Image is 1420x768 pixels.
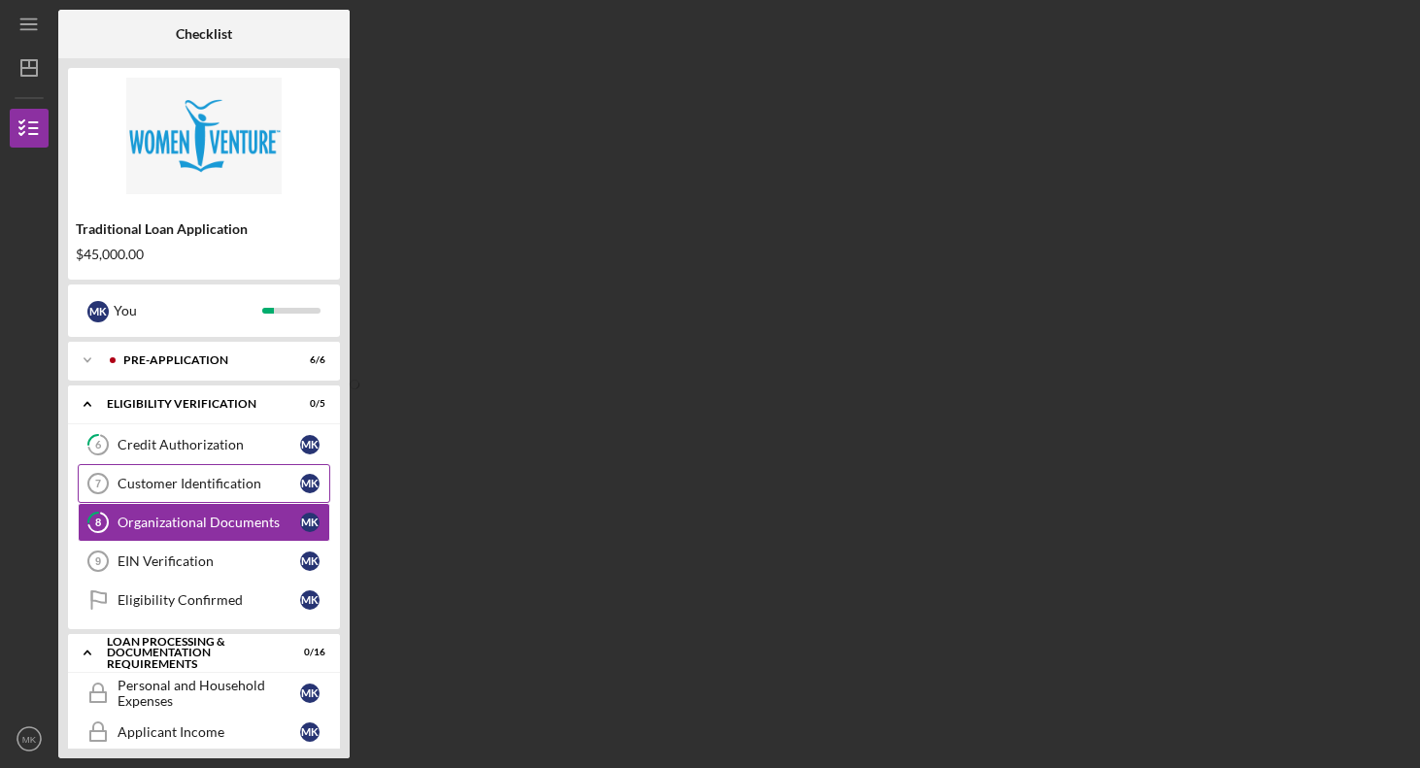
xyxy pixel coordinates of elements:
[95,517,101,529] tspan: 8
[68,78,340,194] img: Product logo
[300,551,320,571] div: M K
[290,647,325,658] div: 0 / 16
[95,555,101,567] tspan: 9
[300,684,320,703] div: M K
[78,674,330,713] a: Personal and Household ExpensesMK
[107,636,277,670] div: Loan Processing & Documentation Requirements
[78,713,330,751] a: Applicant IncomeMK
[176,26,232,42] b: Checklist
[87,301,109,322] div: M K
[107,398,277,410] div: Eligibility Verification
[290,354,325,366] div: 6 / 6
[22,734,37,745] text: MK
[300,435,320,454] div: M K
[300,590,320,610] div: M K
[118,437,300,452] div: Credit Authorization
[118,592,300,608] div: Eligibility Confirmed
[118,724,300,740] div: Applicant Income
[78,581,330,619] a: Eligibility ConfirmedMK
[78,425,330,464] a: 6Credit AuthorizationMK
[118,515,300,530] div: Organizational Documents
[78,503,330,542] a: 8Organizational DocumentsMK
[123,354,277,366] div: Pre-Application
[300,722,320,742] div: M K
[114,294,262,327] div: You
[78,464,330,503] a: 7Customer IdentificationMK
[118,553,300,569] div: EIN Verification
[76,221,332,237] div: Traditional Loan Application
[118,678,300,709] div: Personal and Household Expenses
[300,474,320,493] div: M K
[95,478,101,489] tspan: 7
[78,542,330,581] a: 9EIN VerificationMK
[10,719,49,758] button: MK
[300,513,320,532] div: M K
[118,476,300,491] div: Customer Identification
[290,398,325,410] div: 0 / 5
[76,247,332,262] div: $45,000.00
[95,439,102,451] tspan: 6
